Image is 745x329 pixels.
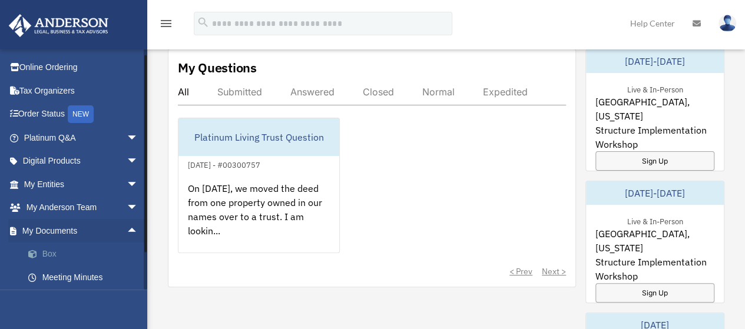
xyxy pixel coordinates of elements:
[178,86,189,98] div: All
[290,86,335,98] div: Answered
[618,214,693,227] div: Live & In-Person
[5,14,112,37] img: Anderson Advisors Platinum Portal
[217,86,262,98] div: Submitted
[127,149,150,174] span: arrow_drop_down
[595,151,714,171] a: Sign Up
[595,95,714,123] span: [GEOGRAPHIC_DATA], [US_STATE]
[127,219,150,243] span: arrow_drop_up
[178,59,257,77] div: My Questions
[8,126,156,149] a: Platinum Q&Aarrow_drop_down
[718,15,736,32] img: User Pic
[178,118,339,156] div: Platinum Living Trust Question
[178,118,340,253] a: Platinum Living Trust Question[DATE] - #00300757On [DATE], we moved the deed from one property ow...
[483,86,528,98] div: Expedited
[178,158,270,170] div: [DATE] - #00300757
[159,16,173,31] i: menu
[159,21,173,31] a: menu
[8,79,156,102] a: Tax Organizers
[16,242,156,266] a: Box
[127,172,150,197] span: arrow_drop_down
[8,56,156,79] a: Online Ordering
[586,49,724,73] div: [DATE]-[DATE]
[363,86,394,98] div: Closed
[178,172,339,264] div: On [DATE], we moved the deed from one property owned in our names over to a trust. I am lookin...
[618,82,693,95] div: Live & In-Person
[422,86,455,98] div: Normal
[8,219,156,242] a: My Documentsarrow_drop_up
[595,283,714,303] a: Sign Up
[68,105,94,123] div: NEW
[8,149,156,173] a: Digital Productsarrow_drop_down
[595,227,714,255] span: [GEOGRAPHIC_DATA], [US_STATE]
[586,181,724,205] div: [DATE]-[DATE]
[595,123,714,151] span: Structure Implementation Workshop
[127,196,150,220] span: arrow_drop_down
[8,172,156,196] a: My Entitiesarrow_drop_down
[16,265,156,289] a: Meeting Minutes
[197,16,210,29] i: search
[127,126,150,150] span: arrow_drop_down
[16,289,156,313] a: Forms Library
[8,196,156,220] a: My Anderson Teamarrow_drop_down
[595,255,714,283] span: Structure Implementation Workshop
[8,102,156,127] a: Order StatusNEW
